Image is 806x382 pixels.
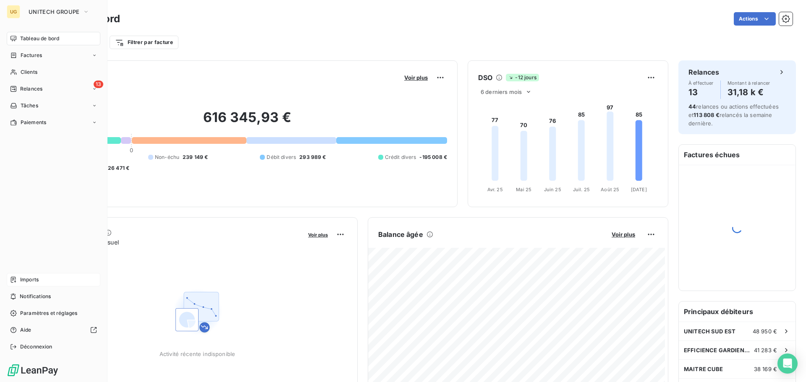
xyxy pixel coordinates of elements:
img: Empty state [170,285,224,339]
h6: Balance âgée [378,229,423,239]
span: Relances [20,85,42,93]
h2: 616 345,93 € [47,109,447,134]
span: Débit divers [267,153,296,161]
span: 13 [94,81,103,88]
button: Filtrer par facture [110,36,178,49]
span: Voir plus [404,74,428,81]
span: Tableau de bord [20,35,59,42]
h4: 31,18 k € [727,86,770,99]
span: Paramètres et réglages [20,309,77,317]
span: Aide [20,326,31,334]
h4: 13 [688,86,714,99]
button: Voir plus [306,231,330,238]
span: Clients [21,68,37,76]
span: Non-échu [155,153,179,161]
span: 38 169 € [754,366,777,372]
span: -195 008 € [419,153,447,161]
h6: Principaux débiteurs [679,301,796,322]
span: UNITECH GROUPE [29,8,79,15]
span: Montant à relancer [727,81,770,86]
span: Paiements [21,119,46,126]
span: Crédit divers [385,153,416,161]
span: Tâches [21,102,38,109]
button: Actions [734,12,776,26]
h6: Relances [688,67,719,77]
tspan: Juin 25 [544,187,561,192]
button: Voir plus [402,74,430,81]
span: 293 989 € [299,153,326,161]
span: 113 808 € [693,112,719,118]
span: 44 [688,103,696,110]
tspan: [DATE] [631,187,647,192]
span: MAITRE CUBE [684,366,723,372]
tspan: Juil. 25 [573,187,590,192]
span: Voir plus [612,231,635,238]
span: À effectuer [688,81,714,86]
span: Imports [20,276,39,283]
span: EFFICIENCE GARDIENNAGE [684,347,754,353]
span: Déconnexion [20,343,52,351]
span: -12 jours [506,74,539,81]
div: Open Intercom Messenger [777,353,798,374]
h6: Factures échues [679,145,796,165]
tspan: Août 25 [601,187,619,192]
span: Voir plus [308,232,328,238]
span: 239 149 € [183,153,208,161]
span: Chiffre d'affaires mensuel [47,238,302,247]
span: Activité récente indisponible [160,351,235,357]
span: -26 471 € [105,164,129,172]
span: 41 283 € [754,347,777,353]
span: UNITECH SUD EST [684,328,735,335]
button: Voir plus [609,231,638,238]
span: 48 950 € [753,328,777,335]
h6: DSO [478,73,492,83]
img: Logo LeanPay [7,364,59,377]
tspan: Mai 25 [516,187,531,192]
span: 6 derniers mois [481,88,522,95]
span: relances ou actions effectuées et relancés la semaine dernière. [688,103,779,127]
span: Notifications [20,293,51,300]
span: 0 [130,147,133,153]
a: Aide [7,323,100,337]
tspan: Avr. 25 [487,187,503,192]
span: Factures [21,52,42,59]
div: UG [7,5,20,18]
